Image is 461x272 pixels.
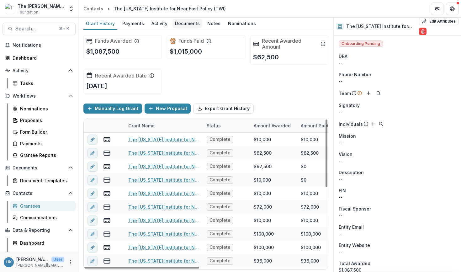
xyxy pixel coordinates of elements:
[87,189,98,199] button: edit
[250,119,297,132] div: Amount Awarded
[250,122,294,129] div: Amount Awarded
[128,231,199,237] a: The [US_STATE] Institute for Near East Policy (TWI)-[PERSON_NAME] Fellowship-6
[114,5,226,12] div: The [US_STATE] Institute for Near East Policy (TWI)
[20,203,71,209] div: Grantees
[10,138,76,149] a: Payments
[209,164,230,169] span: Complete
[103,149,111,157] button: view-payments
[339,71,371,78] span: Phone Number
[254,177,271,183] div: $10,000
[20,117,71,124] div: Proposals
[205,19,223,28] div: Notes
[253,52,279,62] p: $62,500
[10,249,76,260] a: Data Report
[3,66,76,76] button: Open Activity
[103,136,111,143] button: view-payments
[254,231,274,237] div: $100,000
[419,28,427,35] button: Delete
[5,4,15,14] img: The Nathan & Esther K. Wagner Family Foundation
[13,228,66,233] span: Data & Reporting
[83,104,142,114] button: Manually Log Grant
[10,212,76,223] a: Communications
[262,38,318,50] h2: Recent Awarded Amount
[10,78,76,88] a: Tasks
[128,136,199,143] a: The [US_STATE] Institute for Near East Policy (TWI) - 2025 - [PERSON_NAME] Trusteeship
[339,242,370,248] span: Entity Website
[87,202,98,212] button: edit
[301,204,319,210] div: $72,000
[193,104,254,114] button: Export Grant History
[209,231,230,237] span: Complete
[86,47,119,56] p: $1,087,500
[20,214,71,221] div: Communications
[225,19,258,28] div: Nominations
[339,212,456,219] div: --
[254,163,272,170] div: $62,500
[128,258,199,264] a: The [US_STATE] Institute for Near East Policy (TWI)-Fikra Forum-5
[254,217,271,224] div: $10,000
[81,4,106,13] a: Contacts
[339,139,456,146] p: --
[120,19,146,28] div: Payments
[86,81,107,91] p: [DATE]
[83,19,117,28] div: Grant History
[254,136,271,143] div: $10,000
[87,135,98,145] button: edit
[20,240,71,246] div: Dashboard
[87,229,98,239] button: edit
[339,176,456,182] p: --
[172,19,202,28] div: Documents
[301,231,321,237] div: $100,000
[103,257,111,265] button: view-payments
[339,169,364,176] span: Description
[128,217,199,224] a: The [US_STATE] Institute for Near East Policy (TWI)-[PERSON_NAME] Trusteeship-4
[297,119,344,132] div: Amount Paid
[203,119,250,132] div: Status
[339,205,371,212] span: Fiscal Sponsor
[254,150,272,156] div: $62,500
[125,122,158,129] div: Grant Name
[301,258,319,264] div: $36,000
[87,175,98,185] button: edit
[339,260,370,267] span: Total Awarded
[87,243,98,253] button: edit
[209,177,230,183] span: Complete
[20,140,71,147] div: Payments
[13,165,66,171] span: Documents
[339,78,456,84] div: --
[339,224,364,230] span: Entity Email
[13,55,71,61] div: Dashboard
[10,127,76,137] a: Form Builder
[209,258,230,264] span: Complete
[339,60,456,66] div: --
[87,256,98,266] button: edit
[3,53,76,63] a: Dashboard
[301,122,328,129] p: Amount Paid
[128,190,199,197] a: The [US_STATE] Institute for Near East Policy (TWI)-[PERSON_NAME] Trusteeship-5
[20,80,71,87] div: Tasks
[10,104,76,114] a: Nominations
[16,263,64,268] p: [PERSON_NAME][EMAIL_ADDRESS][DOMAIN_NAME]
[13,93,66,99] span: Workflows
[339,248,456,255] div: --
[3,23,76,35] button: Search...
[83,18,117,30] a: Grant History
[145,104,191,114] button: New Proposal
[20,251,71,258] div: Data Report
[10,175,76,186] a: Document Templates
[120,18,146,30] a: Payments
[15,26,55,32] span: Search...
[3,188,76,198] button: Open Contacts
[81,4,228,13] nav: breadcrumb
[301,190,318,197] div: $10,000
[178,38,204,44] h2: Funds Paid
[125,119,203,132] div: Grant Name
[301,217,318,224] div: $10,000
[446,3,458,15] button: Get Help
[301,150,319,156] div: $62,500
[419,18,458,25] button: Edit Attributes
[170,47,202,56] p: $1,015,000
[128,163,199,170] a: The [US_STATE] Institute for Near East Policy (TWI) - 2024 General Support
[209,218,230,223] span: Complete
